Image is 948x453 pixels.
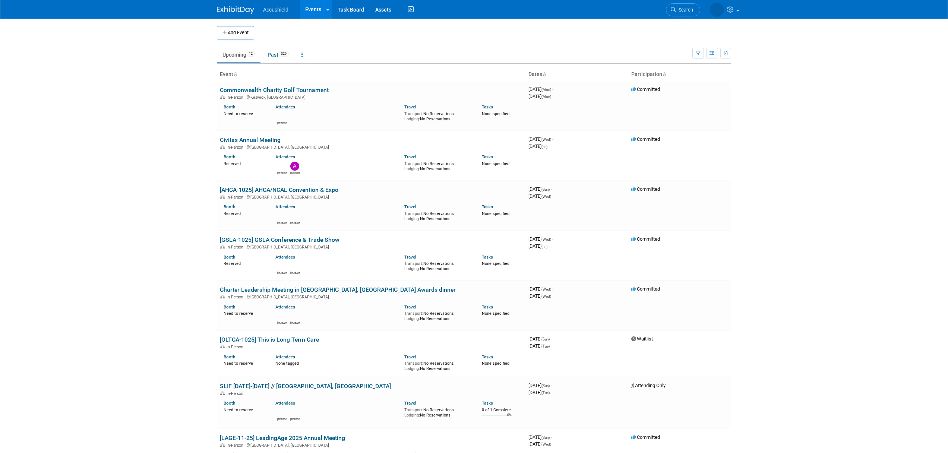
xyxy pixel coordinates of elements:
[528,286,553,292] span: [DATE]
[404,161,423,166] span: Transport:
[631,186,660,192] span: Committed
[220,336,319,343] a: [OLTCA-1025] This is Long Term Care
[541,145,547,149] span: (Fri)
[220,295,225,298] img: In-Person Event
[404,316,420,321] span: Lodging:
[551,186,552,192] span: -
[277,270,287,275] div: Sam Adams
[220,236,339,243] a: [GSLA-1025] GSLA Conference & Trade Show
[220,286,456,293] a: Charter Leadership Meeting in [GEOGRAPHIC_DATA], [GEOGRAPHIC_DATA] Awards dinner
[290,262,299,270] img: Ryan Mills
[552,286,553,292] span: -
[275,154,295,159] a: Attendees
[275,204,295,209] a: Attendees
[290,408,299,417] img: Peggy White
[277,121,287,125] div: Chris Karkazis
[404,266,420,271] span: Lodging:
[279,51,289,57] span: 329
[631,434,660,440] span: Committed
[277,212,286,221] img: Chris Karkazis
[507,413,512,423] td: 0%
[541,237,551,241] span: (Wed)
[631,336,653,342] span: Waitlist
[404,216,420,221] span: Lodging:
[220,244,522,250] div: [GEOGRAPHIC_DATA], [GEOGRAPHIC_DATA]
[528,243,547,249] span: [DATE]
[482,354,493,359] a: Tasks
[233,71,237,77] a: Sort by Event Name
[217,6,254,14] img: ExhibitDay
[217,48,260,62] a: Upcoming12
[482,261,509,266] span: None specified
[224,254,235,260] a: Booth
[220,434,345,441] a: [LAGE-11-25] LeadingAge 2025 Annual Meeting
[551,383,552,388] span: -
[404,260,471,271] div: No Reservations No Reservations
[528,390,550,395] span: [DATE]
[290,417,300,421] div: Peggy White
[220,86,329,94] a: Commonwealth Charity Golf Tournament
[482,211,509,216] span: None specified
[528,343,550,349] span: [DATE]
[220,144,522,150] div: [GEOGRAPHIC_DATA], [GEOGRAPHIC_DATA]
[220,186,338,193] a: [AHCA-1025] AHCA/NCAL Convention & Expo
[262,48,294,62] a: Past329
[290,311,299,320] img: Chris Karkazis
[482,408,522,413] div: 0 of 1 Complete
[224,304,235,310] a: Booth
[290,162,299,171] img: Alexandria Cantrell
[482,361,509,366] span: None specified
[528,336,552,342] span: [DATE]
[277,311,286,320] img: Peggy White
[542,71,546,77] a: Sort by Start Date
[220,294,522,300] div: [GEOGRAPHIC_DATA], [GEOGRAPHIC_DATA]
[528,383,552,388] span: [DATE]
[290,270,300,275] div: Ryan Mills
[224,354,235,359] a: Booth
[224,406,264,413] div: Need to reserve
[275,104,295,110] a: Attendees
[224,260,264,266] div: Reserved
[631,383,666,388] span: Attending Only
[482,111,509,116] span: None specified
[277,171,287,175] div: Peggy White
[227,345,246,349] span: In-Person
[227,443,246,448] span: In-Person
[277,320,287,325] div: Peggy White
[277,162,286,171] img: Peggy White
[277,262,286,270] img: Sam Adams
[541,391,550,395] span: (Tue)
[404,354,416,359] a: Travel
[551,336,552,342] span: -
[227,391,246,396] span: In-Person
[541,287,551,291] span: (Wed)
[220,443,225,447] img: In-Person Event
[482,304,493,310] a: Tasks
[525,68,628,81] th: Dates
[541,194,551,199] span: (Wed)
[482,311,509,316] span: None specified
[631,136,660,142] span: Committed
[404,413,420,418] span: Lodging:
[224,204,235,209] a: Booth
[404,211,423,216] span: Transport:
[541,187,550,191] span: (Sun)
[551,434,552,440] span: -
[404,210,471,221] div: No Reservations No Reservations
[404,366,420,371] span: Lodging:
[404,204,416,209] a: Travel
[628,68,731,81] th: Participation
[404,310,471,321] div: No Reservations No Reservations
[220,136,281,143] a: Civitas Annual Meeting
[404,110,471,121] div: No Reservations No Reservations
[224,359,264,366] div: Need to reserve
[666,3,700,16] a: Search
[404,254,416,260] a: Travel
[220,94,522,100] div: Keswick, [GEOGRAPHIC_DATA]
[275,254,295,260] a: Attendees
[482,400,493,406] a: Tasks
[224,104,235,110] a: Booth
[227,245,246,250] span: In-Person
[541,88,551,92] span: (Mon)
[528,441,551,447] span: [DATE]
